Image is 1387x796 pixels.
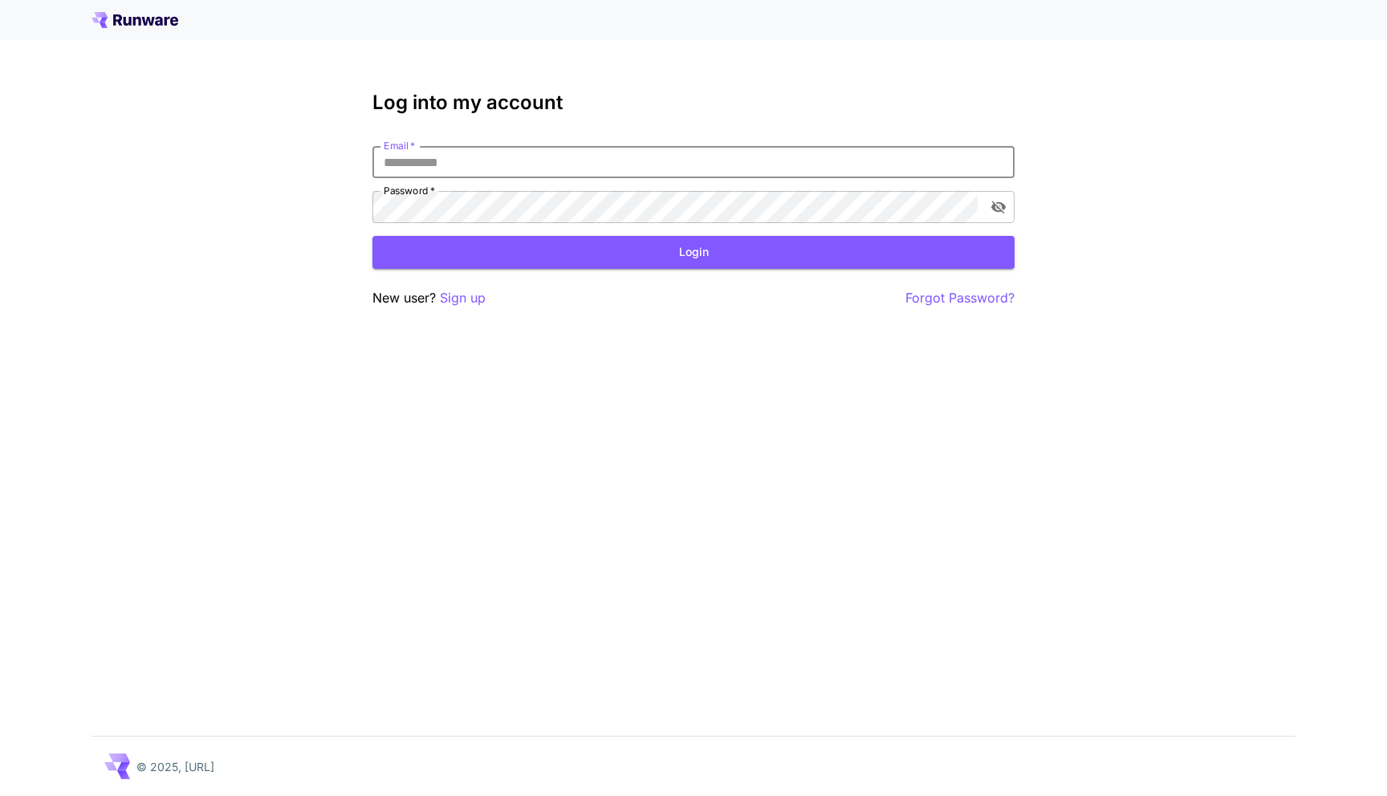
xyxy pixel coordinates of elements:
[384,139,415,152] label: Email
[440,288,486,308] button: Sign up
[372,288,486,308] p: New user?
[136,758,214,775] p: © 2025, [URL]
[372,236,1015,269] button: Login
[372,91,1015,114] h3: Log into my account
[984,193,1013,221] button: toggle password visibility
[905,288,1015,308] button: Forgot Password?
[384,184,435,197] label: Password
